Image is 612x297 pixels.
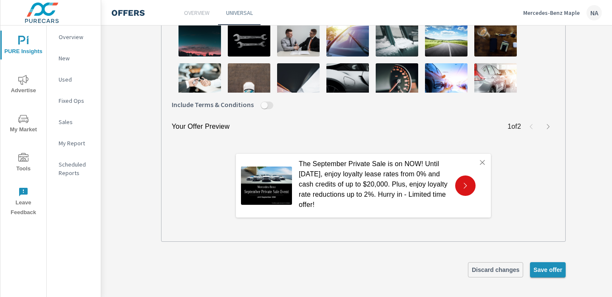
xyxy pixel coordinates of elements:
img: description [474,63,517,95]
p: Overview [59,33,94,41]
h4: Offers [111,8,145,18]
img: description [376,25,418,57]
img: 5 car white lineup with black text saying September Private Sale Event Until September 20th [241,167,292,205]
span: Include Terms & Conditions [172,99,254,110]
img: description [326,63,369,95]
div: My Report [47,137,101,150]
button: Discard changes [468,262,523,277]
p: Used [59,75,94,84]
p: Your Offer Preview [172,122,229,132]
img: description [178,25,221,57]
div: Scheduled Reports [47,158,101,179]
img: description [425,63,467,95]
p: Overview [184,8,210,17]
p: My Report [59,139,94,147]
img: description [277,63,320,95]
img: description [178,63,221,95]
img: description [228,25,270,57]
div: nav menu [0,25,46,221]
button: Include Terms & Conditions [261,102,268,109]
p: 1 of 2 [507,122,521,132]
p: New [59,54,94,62]
div: Sales [47,116,101,128]
div: New [47,52,101,65]
p: Mercedes-Benz Maple [523,9,580,17]
div: Fixed Ops [47,94,101,107]
span: Save offer [533,266,562,274]
div: Overview [47,31,101,43]
span: Discard changes [472,266,519,274]
img: description [376,63,418,95]
span: My Market [3,114,44,135]
img: description [228,63,270,95]
p: Sales [59,118,94,126]
img: description [425,25,467,57]
img: description [326,25,369,57]
p: Scheduled Reports [59,160,94,177]
span: PURE Insights [3,36,44,57]
img: description [474,25,517,57]
div: NA [586,5,602,20]
p: The September Private Sale is on NOW! Until [DATE], enjoy loyalty lease rates from 0% and cash cr... [299,159,448,210]
span: Tools [3,153,44,174]
span: Advertise [3,75,44,96]
p: Fixed Ops [59,96,94,105]
img: description [277,25,320,57]
p: Universal [226,8,253,17]
span: Leave Feedback [3,187,44,218]
button: Save offer [530,262,566,277]
div: Used [47,73,101,86]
